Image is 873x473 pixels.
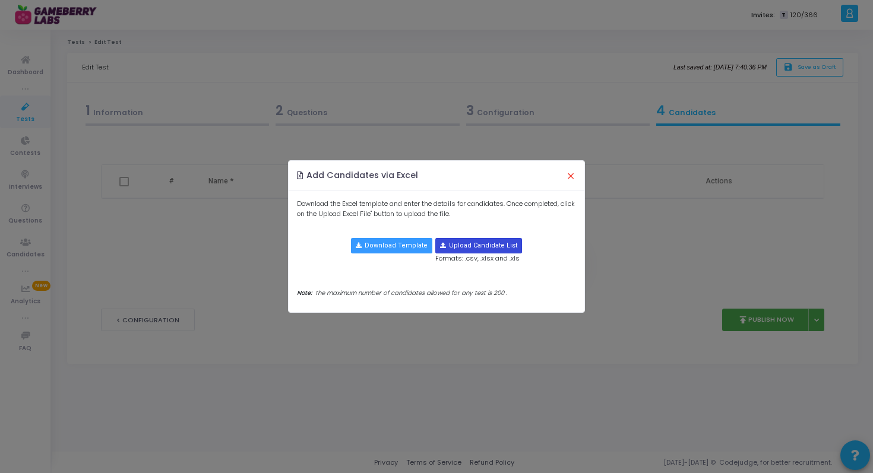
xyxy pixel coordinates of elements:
p: Download the Excel template and enter the details for candidates. Once completed, click on the Up... [297,199,577,218]
h4: Add Candidates via Excel [297,169,419,182]
button: Download Template [351,238,432,253]
span: The maximum number of candidates allowed for any test is 200 . [315,288,507,297]
button: Close [558,163,583,189]
button: Upload Candidate List [435,238,522,253]
div: Formats: .csv, .xlsx and .xls [435,238,522,264]
span: Note: [297,288,312,297]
